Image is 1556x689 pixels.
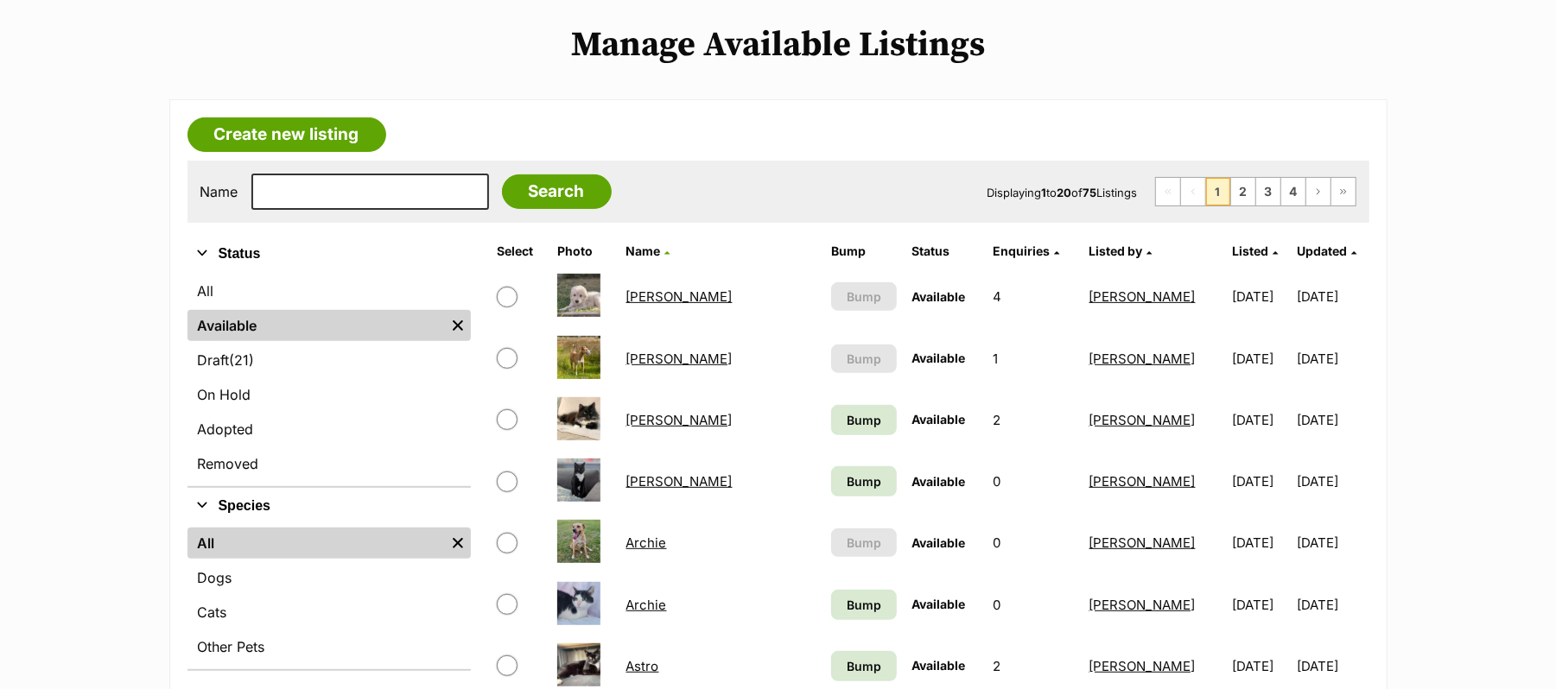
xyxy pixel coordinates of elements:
strong: 75 [1083,186,1097,199]
a: Other Pets [187,631,471,662]
span: Displaying to of Listings [988,186,1138,199]
nav: Pagination [1155,177,1356,206]
a: [PERSON_NAME] [626,473,733,490]
span: Previous page [1181,178,1205,205]
a: Archie [626,597,667,613]
a: Dogs [187,562,471,593]
a: [PERSON_NAME] [626,288,733,305]
a: Bump [831,466,897,496]
a: [PERSON_NAME] [626,412,733,428]
input: Search [502,174,612,209]
span: Available [912,597,966,611]
span: Updated [1297,243,1347,258]
a: Create new listing [187,117,386,152]
td: [DATE] [1297,390,1367,450]
td: [DATE] [1225,513,1295,572]
td: 2 [986,390,1080,450]
span: Available [912,535,966,550]
a: Removed [187,448,471,479]
td: [DATE] [1225,390,1295,450]
th: Bump [824,237,904,265]
td: [DATE] [1225,575,1295,635]
div: Species [187,524,471,669]
a: Bump [831,651,897,681]
a: [PERSON_NAME] [1089,534,1196,551]
span: Bump [847,350,881,368]
a: [PERSON_NAME] [1089,412,1196,428]
span: Available [912,474,966,489]
span: (21) [230,350,255,370]
span: Available [912,351,966,365]
span: Bump [847,534,881,552]
a: Available [187,310,445,341]
span: Listed [1232,243,1268,258]
td: [DATE] [1297,513,1367,572]
a: Enquiries [993,243,1059,258]
button: Bump [831,344,897,373]
a: Bump [831,590,897,620]
a: Adopted [187,414,471,445]
button: Bump [831,282,897,311]
a: [PERSON_NAME] [626,351,733,367]
label: Name [200,184,238,199]
a: Page 3 [1256,178,1280,205]
a: [PERSON_NAME] [1089,288,1196,305]
a: Remove filter [445,310,471,341]
span: Available [912,658,966,673]
a: On Hold [187,379,471,410]
span: Page 1 [1206,178,1230,205]
td: 0 [986,575,1080,635]
img: Archie [557,520,600,563]
span: Listed by [1089,243,1143,258]
a: Remove filter [445,528,471,559]
span: Bump [847,472,881,490]
button: Species [187,495,471,517]
button: Bump [831,528,897,557]
td: [DATE] [1297,267,1367,326]
td: [DATE] [1297,575,1367,635]
a: Page 2 [1231,178,1255,205]
a: [PERSON_NAME] [1089,351,1196,367]
td: [DATE] [1297,452,1367,511]
a: [PERSON_NAME] [1089,597,1196,613]
strong: 20 [1057,186,1072,199]
span: First page [1156,178,1180,205]
a: Listed by [1089,243,1153,258]
a: Name [626,243,670,258]
td: 0 [986,513,1080,572]
div: Status [187,272,471,486]
td: 0 [986,452,1080,511]
strong: 1 [1042,186,1047,199]
span: Bump [847,411,881,429]
a: Draft [187,344,471,376]
span: Bump [847,288,881,306]
td: 4 [986,267,1080,326]
span: Bump [847,657,881,675]
td: [DATE] [1225,329,1295,389]
a: Cats [187,597,471,628]
a: [PERSON_NAME] [1089,473,1196,490]
a: All [187,275,471,307]
a: [PERSON_NAME] [1089,658,1196,674]
td: [DATE] [1225,267,1295,326]
button: Status [187,243,471,265]
a: Astro [626,658,659,674]
td: 1 [986,329,1080,389]
td: [DATE] [1297,329,1367,389]
td: [DATE] [1225,452,1295,511]
span: Name [626,243,661,258]
span: translation missing: en.admin.listings.index.attributes.enquiries [993,243,1050,258]
a: Listed [1232,243,1278,258]
a: Last page [1331,178,1356,205]
a: Bump [831,405,897,435]
span: Available [912,412,966,427]
a: Updated [1297,243,1356,258]
th: Select [490,237,549,265]
a: All [187,528,445,559]
a: Archie [626,534,667,551]
a: Page 4 [1281,178,1305,205]
th: Photo [550,237,618,265]
th: Status [905,237,985,265]
a: Next page [1306,178,1331,205]
span: Available [912,289,966,304]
